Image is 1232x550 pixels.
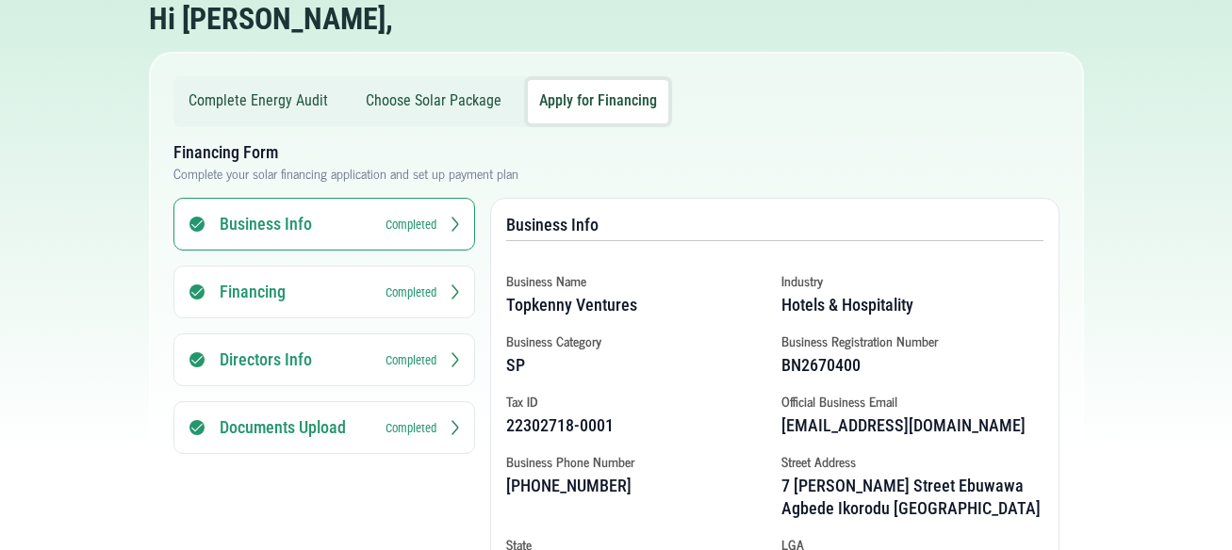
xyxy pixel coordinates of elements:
h4: 22302718-0001 [506,414,766,437]
p: Street Address [781,452,1042,471]
h4: 7 [PERSON_NAME] Street Ebuwawa Agbede Ikorodu [GEOGRAPHIC_DATA] [781,475,1042,520]
button: Apply for Financing [528,80,668,123]
p: Business Name [506,271,766,290]
small: Completed [386,283,436,301]
h4: Topkenny Ventures [506,294,766,316]
h4: SP [506,354,766,377]
p: Official Business Email [781,392,1042,411]
p: Business Registration Number [781,332,1042,350]
h3: Directors Info [220,348,370,371]
h4: Hotels & Hospitality [781,294,1042,316]
button: Documents Upload Completed [173,401,475,454]
h3: Financing Form [173,141,1060,164]
small: Completed [386,216,436,234]
h3: Documents Upload [220,416,370,439]
h4: [EMAIL_ADDRESS][DOMAIN_NAME] [781,414,1042,437]
h3: Business Info [506,214,1043,236]
button: Financing Completed [173,266,475,318]
button: Complete Energy Audit [177,80,339,123]
button: Directors Info Completed [173,333,475,386]
h2: Hi [PERSON_NAME], [149,1,393,37]
h3: Financing [220,281,370,303]
p: Business Phone Number [506,452,766,471]
h4: [PHONE_NUMBER] [506,475,766,497]
h4: BN2670400 [781,354,1042,377]
small: Completed [386,419,436,437]
button: Business Info Completed [173,198,475,251]
p: Tax ID [506,392,766,411]
p: Business Category [506,332,766,350]
button: Choose Solar Package [354,80,513,123]
p: Industry [781,271,1042,290]
h3: Business Info [220,213,370,235]
p: Complete your solar financing application and set up payment plan [173,164,1060,183]
small: Completed [386,351,436,369]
